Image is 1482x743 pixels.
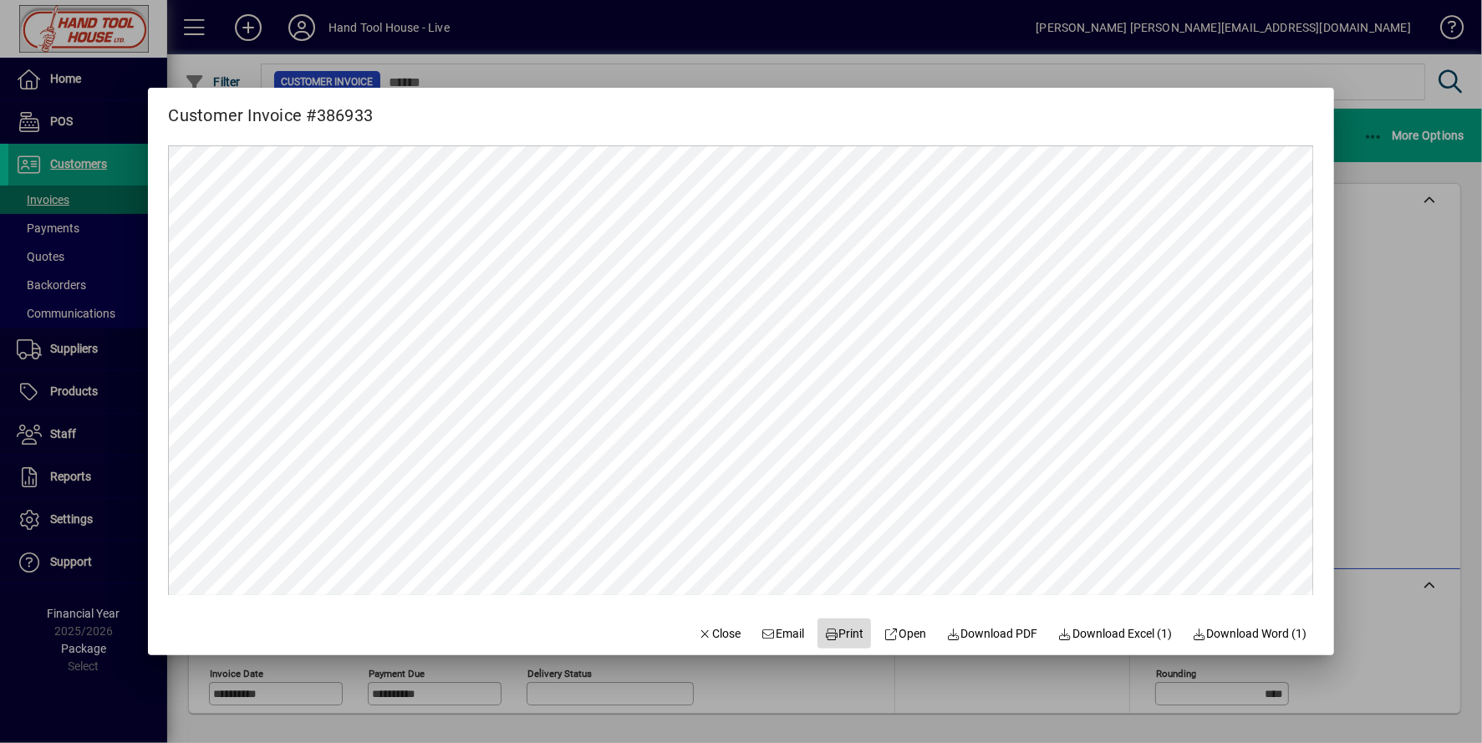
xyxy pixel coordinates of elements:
span: Download PDF [946,625,1038,643]
a: Download PDF [940,618,1045,649]
a: Open [878,618,934,649]
span: Print [824,625,864,643]
button: Email [754,618,811,649]
span: Download Word (1) [1192,625,1307,643]
button: Download Excel (1) [1052,618,1179,649]
span: Email [761,625,804,643]
span: Download Excel (1) [1058,625,1173,643]
button: Print [817,618,871,649]
button: Download Word (1) [1185,618,1314,649]
h2: Customer Invoice #386933 [148,88,393,129]
span: Close [698,625,741,643]
span: Open [884,625,927,643]
button: Close [691,618,748,649]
